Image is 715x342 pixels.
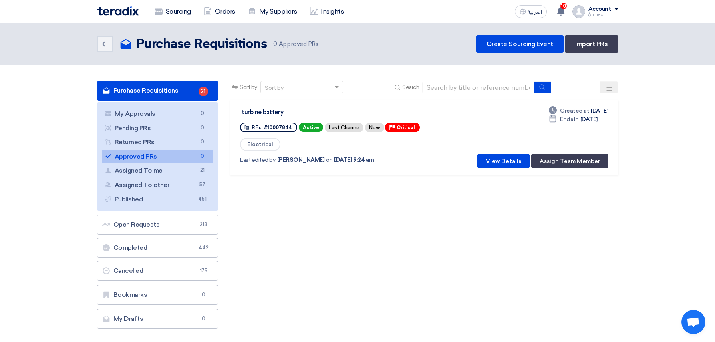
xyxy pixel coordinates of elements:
div: [DATE] [549,107,608,115]
div: Last Chance [325,123,363,132]
a: My Suppliers [242,3,303,20]
a: Purchase Requisitions21 [97,81,218,101]
span: Sort by [240,83,257,91]
span: 451 [197,195,207,203]
span: 0 [197,109,207,118]
span: 21 [197,166,207,175]
span: Active [299,123,323,132]
div: turbine battery [242,109,441,116]
a: Assigned To me [102,164,214,177]
span: 0 [197,152,207,161]
a: Completed442 [97,238,218,258]
div: Open chat [681,310,705,334]
a: Cancelled175 [97,261,218,281]
span: RFx [252,125,261,130]
button: Assign Team Member [531,154,608,168]
img: profile_test.png [572,5,585,18]
span: 442 [199,244,208,252]
input: Search by title or reference number [422,82,534,93]
button: العربية [515,5,547,18]
span: 0 [199,291,208,299]
span: on [326,156,332,164]
span: Critical [397,125,415,130]
span: 0 [197,138,207,146]
span: 175 [199,267,208,275]
a: Create Sourcing Event [476,35,564,53]
a: Sourcing [148,3,197,20]
a: Approved PRs [102,150,214,163]
span: Created at [560,107,589,115]
span: Search [402,83,419,91]
a: Returned PRs [102,135,214,149]
span: 213 [199,221,208,229]
span: 0 [197,124,207,132]
span: Electrical [240,138,280,151]
a: My Drafts0 [97,309,218,329]
span: Ends In [560,115,579,123]
span: [PERSON_NAME] [277,156,325,164]
button: View Details [477,154,530,168]
div: [DATE] [549,115,598,123]
span: 10 [560,3,567,9]
div: ِAhmed [588,12,618,17]
a: Insights [303,3,350,20]
span: [DATE] 9:24 am [334,156,374,164]
span: Last edited by [240,156,275,164]
img: Teradix logo [97,6,139,16]
a: Bookmarks0 [97,285,218,305]
span: العربية [528,9,542,15]
a: Assigned To other [102,178,214,192]
a: Import PRs [565,35,618,53]
span: #10007844 [264,125,292,130]
span: 0 [199,315,208,323]
span: 57 [197,181,207,189]
span: 0 [273,40,277,48]
h2: Purchase Requisitions [136,36,267,52]
a: Pending PRs [102,121,214,135]
a: Orders [197,3,242,20]
div: Account [588,6,611,13]
span: 21 [199,87,208,96]
div: Sort by [265,84,284,92]
div: New [365,123,384,132]
a: Published [102,193,214,206]
a: Open Requests213 [97,215,218,235]
span: Approved PRs [273,40,318,49]
a: My Approvals [102,107,214,121]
